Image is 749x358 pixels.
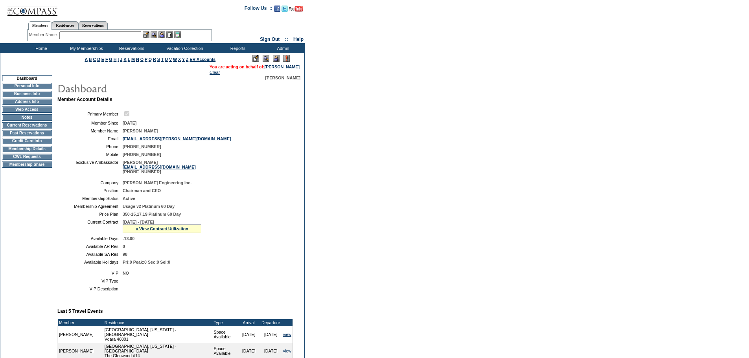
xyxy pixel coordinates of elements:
td: Position: [61,188,120,193]
img: pgTtlDashboard.gif [57,80,214,96]
a: E [101,57,104,62]
td: Available SA Res: [61,252,120,257]
span: NO [123,271,129,275]
img: Impersonate [273,55,280,62]
td: Follow Us :: [245,5,272,14]
a: C [93,57,96,62]
a: J [120,57,122,62]
td: Company: [61,180,120,185]
a: Help [293,37,304,42]
a: P [145,57,147,62]
a: Q [149,57,152,62]
td: Space Available [212,326,237,343]
a: [PERSON_NAME] [265,64,300,69]
td: Available Days: [61,236,120,241]
td: Membership Status: [61,196,120,201]
a: Members [28,21,52,30]
a: view [283,332,291,337]
a: K [123,57,127,62]
a: S [157,57,160,62]
span: [PERSON_NAME] [265,75,300,80]
span: 98 [123,252,127,257]
td: Current Contract: [61,220,120,233]
td: [PERSON_NAME] [58,326,103,343]
span: Chairman and CEO [123,188,161,193]
a: O [140,57,144,62]
td: Reports [214,43,259,53]
a: W [173,57,177,62]
a: [EMAIL_ADDRESS][PERSON_NAME][DOMAIN_NAME] [123,136,231,141]
span: You are acting on behalf of: [210,64,300,69]
a: [EMAIL_ADDRESS][DOMAIN_NAME] [123,165,196,169]
img: b_edit.gif [143,31,149,38]
img: Subscribe to our YouTube Channel [289,6,303,12]
td: Available AR Res: [61,244,120,249]
img: View [151,31,157,38]
td: Dashboard [2,75,52,81]
td: Admin [259,43,305,53]
td: Business Info [2,91,52,97]
span: 350-15,17,19 Platinum 60 Day [123,212,181,217]
td: Credit Card Info [2,138,52,144]
td: CWL Requests [2,154,52,160]
a: Sign Out [260,37,280,42]
span: Pri:0 Peak:0 Sec:0 Sel:0 [123,260,170,264]
a: H [114,57,117,62]
td: Membership Details [2,146,52,152]
span: [PERSON_NAME] [123,129,158,133]
td: My Memberships [63,43,108,53]
a: Reservations [78,21,108,29]
a: Clear [210,70,220,75]
a: N [136,57,139,62]
td: Web Access [2,106,52,113]
a: view [283,349,291,353]
a: Y [182,57,185,62]
td: Notes [2,114,52,121]
a: Subscribe to our YouTube Channel [289,8,303,13]
a: L [128,57,130,62]
td: Type [212,319,237,326]
td: Current Reservations [2,122,52,129]
img: View Mode [263,55,269,62]
td: Exclusive Ambassador: [61,160,120,174]
td: Reservations [108,43,153,53]
td: Available Holidays: [61,260,120,264]
a: B [89,57,92,62]
td: Past Reservations [2,130,52,136]
td: [DATE] [238,326,260,343]
div: Member Name: [29,31,59,38]
a: M [131,57,135,62]
td: Residence [103,319,213,326]
img: Reservations [166,31,173,38]
span: [PERSON_NAME] Engineering Inc. [123,180,191,185]
td: Address Info [2,99,52,105]
td: Mobile: [61,152,120,157]
img: Log Concern/Member Elevation [283,55,290,62]
a: X [178,57,181,62]
a: Follow us on Twitter [282,8,288,13]
span: -13.00 [123,236,134,241]
a: » View Contract Utilization [136,226,188,231]
b: Member Account Details [57,97,112,102]
td: Departure [260,319,282,326]
a: U [165,57,168,62]
span: 0 [123,244,125,249]
a: G [109,57,112,62]
a: T [161,57,164,62]
td: Arrival [238,319,260,326]
a: ER Accounts [190,57,215,62]
span: [PHONE_NUMBER] [123,152,161,157]
td: VIP Type: [61,279,120,283]
img: Impersonate [158,31,165,38]
td: VIP: [61,271,120,275]
span: Usage v2 Platinum 60 Day [123,204,175,209]
td: Home [18,43,63,53]
td: Member [58,319,103,326]
td: Vacation Collection [153,43,214,53]
span: [PHONE_NUMBER] [123,144,161,149]
span: Active [123,196,135,201]
a: D [97,57,100,62]
img: Edit Mode [252,55,259,62]
td: Member Name: [61,129,120,133]
td: [DATE] [260,326,282,343]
